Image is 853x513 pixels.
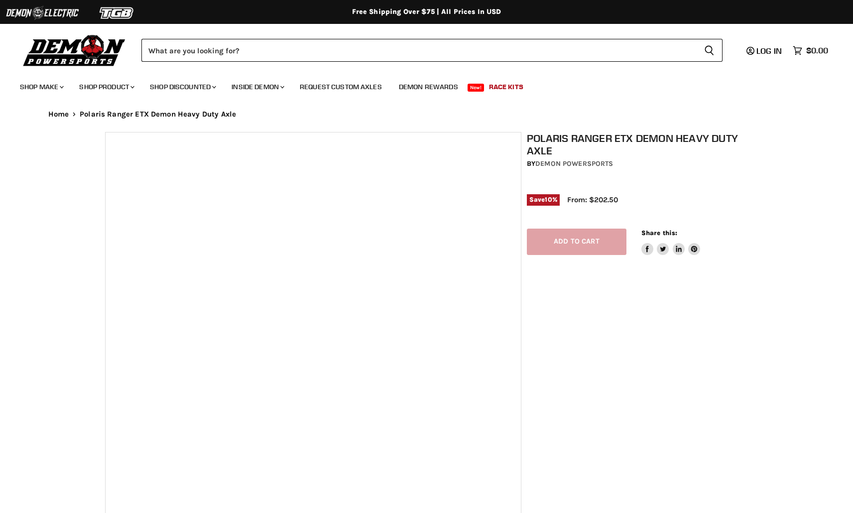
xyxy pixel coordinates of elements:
[641,229,701,255] aside: Share this:
[535,159,613,168] a: Demon Powersports
[142,77,222,97] a: Shop Discounted
[545,196,552,203] span: 10
[696,39,723,62] button: Search
[527,132,754,157] h1: Polaris Ranger ETX Demon Heavy Duty Axle
[742,46,788,55] a: Log in
[567,195,618,204] span: From: $202.50
[224,77,290,97] a: Inside Demon
[527,194,560,205] span: Save %
[806,46,828,55] span: $0.00
[527,158,754,169] div: by
[80,110,236,119] span: Polaris Ranger ETX Demon Heavy Duty Axle
[72,77,140,97] a: Shop Product
[48,110,69,119] a: Home
[28,7,825,16] div: Free Shipping Over $75 | All Prices In USD
[28,110,825,119] nav: Breadcrumbs
[20,32,129,68] img: Demon Powersports
[756,46,782,56] span: Log in
[468,84,485,92] span: New!
[788,43,833,58] a: $0.00
[80,3,154,22] img: TGB Logo 2
[482,77,531,97] a: Race Kits
[141,39,723,62] form: Product
[12,73,826,97] ul: Main menu
[141,39,696,62] input: Search
[5,3,80,22] img: Demon Electric Logo 2
[391,77,466,97] a: Demon Rewards
[641,229,677,237] span: Share this:
[12,77,70,97] a: Shop Make
[292,77,389,97] a: Request Custom Axles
